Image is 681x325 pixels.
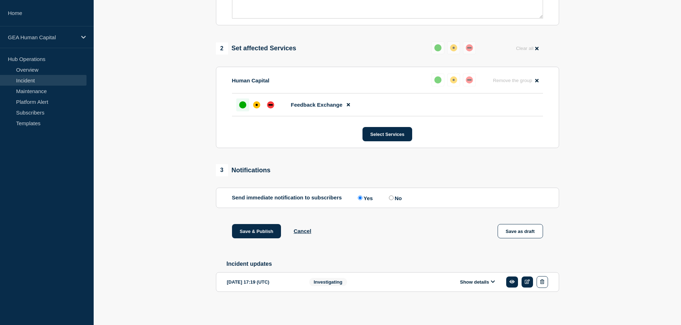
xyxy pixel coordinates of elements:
button: Cancel [293,228,311,234]
div: up [434,44,441,51]
p: GEA Human Capital [8,34,77,40]
div: affected [450,44,457,51]
button: up [431,41,444,54]
div: [DATE] 17:19 (UTC) [227,276,298,288]
span: Feedback Exchange [291,102,342,108]
button: Remove the group [489,73,543,87]
button: down [463,41,476,54]
p: Send immediate notification to subscribers [232,194,342,201]
button: Save as draft [498,224,543,238]
div: affected [253,101,260,108]
div: Send immediate notification to subscribers [232,194,543,201]
span: Investigating [309,278,347,286]
div: down [466,44,473,51]
div: up [239,101,246,108]
div: up [434,76,441,83]
button: Save & Publish [232,224,281,238]
button: affected [447,73,460,86]
div: Notifications [216,164,271,176]
div: down [267,101,274,108]
button: Select Services [362,127,412,141]
h2: Incident updates [227,261,559,267]
span: 3 [216,164,228,176]
div: affected [450,76,457,83]
span: 2 [216,42,228,55]
input: No [389,195,394,200]
button: Clear all [512,41,543,55]
span: Remove the group [493,78,532,83]
input: Yes [358,195,362,200]
button: Show details [458,279,497,285]
button: affected [447,41,460,54]
div: down [466,76,473,83]
button: down [463,73,476,86]
label: No [387,194,402,201]
label: Yes [356,194,373,201]
div: Set affected Services [216,42,296,55]
button: up [431,73,444,86]
p: Human Capital [232,77,270,83]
